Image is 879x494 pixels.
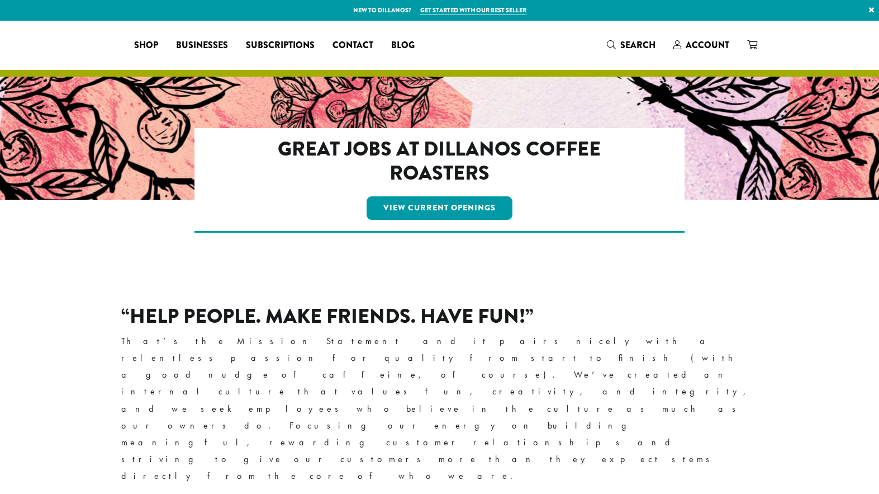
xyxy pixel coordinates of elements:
p: That’s the Mission Statement and it pairs nicely with a relentless passion for quality from start... [121,333,758,484]
span: Contact [332,39,373,53]
a: Search [598,36,664,54]
h2: “Help People. Make Friends. Have Fun!” [121,304,758,328]
a: View Current Openings [367,196,512,220]
span: Account [686,39,729,51]
span: Search [620,39,655,51]
h2: Great Jobs at Dillanos Coffee Roasters [243,137,636,185]
span: Businesses [176,39,228,53]
span: Blog [391,39,415,53]
a: Shop [125,36,167,54]
span: Shop [134,39,158,53]
a: Get started with our best seller [420,6,526,15]
span: Subscriptions [246,39,315,53]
